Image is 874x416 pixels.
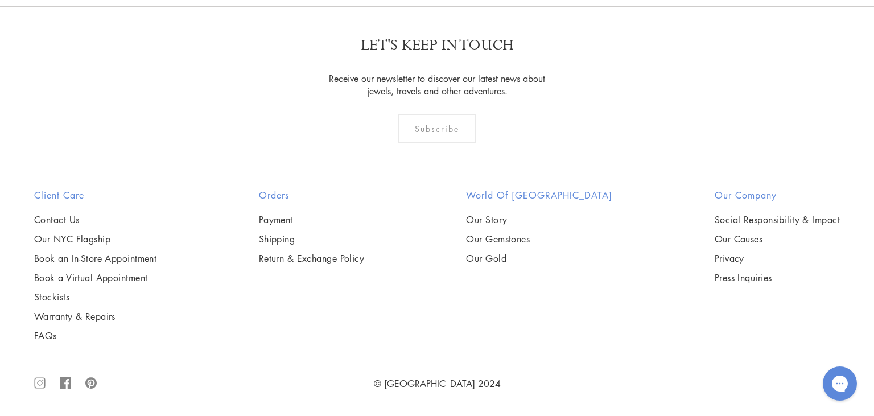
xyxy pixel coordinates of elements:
a: Our Story [466,213,612,226]
a: Stockists [34,291,156,303]
a: Social Responsibility & Impact [715,213,840,226]
a: Book a Virtual Appointment [34,271,156,284]
a: Payment [259,213,365,226]
a: FAQs [34,329,156,342]
iframe: Gorgias live chat messenger [817,363,863,405]
a: © [GEOGRAPHIC_DATA] 2024 [374,377,501,390]
h2: Client Care [34,188,156,202]
h2: Our Company [715,188,840,202]
a: Return & Exchange Policy [259,252,365,265]
a: Contact Us [34,213,156,226]
a: Our NYC Flagship [34,233,156,245]
a: Warranty & Repairs [34,310,156,323]
a: Our Gemstones [466,233,612,245]
a: Shipping [259,233,365,245]
div: Subscribe [398,114,476,143]
a: Book an In-Store Appointment [34,252,156,265]
a: Our Gold [466,252,612,265]
a: Our Causes [715,233,840,245]
h2: World of [GEOGRAPHIC_DATA] [466,188,612,202]
a: Privacy [715,252,840,265]
p: LET'S KEEP IN TOUCH [361,35,514,55]
p: Receive our newsletter to discover our latest news about jewels, travels and other adventures. [322,72,553,97]
h2: Orders [259,188,365,202]
a: Press Inquiries [715,271,840,284]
